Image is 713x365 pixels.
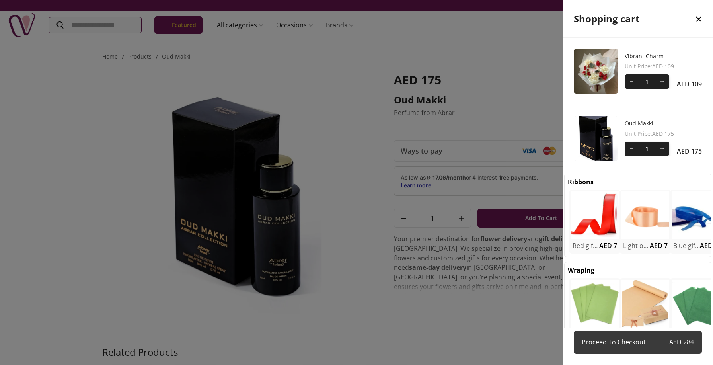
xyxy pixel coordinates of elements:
button: close [684,1,713,37]
img: uae-gifts-biege wrapping [621,280,669,328]
img: uae-gifts-Light orange gift ribbon [621,191,669,239]
span: 1 [639,74,655,89]
div: uae-gifts-light green wrapping [569,278,620,342]
a: Vibrant Charm [625,52,702,60]
div: Oud Makki [574,105,702,172]
span: AED 175 [677,146,702,156]
h2: Shopping cart [574,12,639,25]
div: Vibrant Charm [574,38,702,105]
div: uae-gifts-biege wrapping [620,278,671,342]
span: Unit Price : AED 175 [625,130,702,138]
h2: Blue gift ribbons [673,241,700,250]
span: Unit Price : AED 109 [625,62,702,70]
span: AED 109 [677,79,702,89]
div: uae-gifts-Light orange gift ribbonLight orange gift ribbonAED 7 [620,190,671,254]
div: uae-gifts-Red gift ribbonsRed gift ribbonsAED 7 [569,190,620,254]
h2: Ribbons [568,177,594,187]
span: AED 284 [661,336,694,347]
h2: Wraping [568,265,594,275]
h2: Red gift ribbons [573,241,599,250]
a: Oud Makki [625,119,702,127]
span: 1 [639,142,655,156]
h2: Light orange gift ribbon [623,241,650,250]
span: AED 7 [650,241,668,250]
img: uae-gifts-Red gift ribbons [571,191,619,239]
span: Proceed To Checkout [582,336,661,347]
a: Proceed To CheckoutAED 284 [574,331,702,354]
img: uae-gifts-light green wrapping [571,280,619,328]
span: AED 7 [599,241,617,250]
